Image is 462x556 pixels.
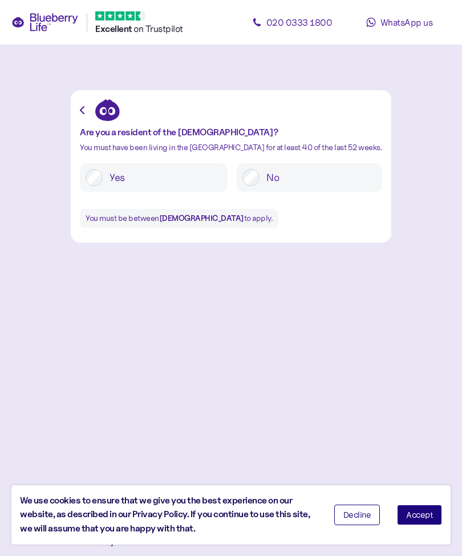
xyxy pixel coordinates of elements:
span: Excellent ️ [95,23,133,34]
button: Decline cookies [334,505,380,525]
span: on Trustpilot [133,23,183,34]
span: Decline [343,511,371,519]
span: Accept [406,511,433,519]
a: 020 0333 1800 [241,11,343,34]
div: You must be between to apply. [80,209,278,228]
div: Are you a resident of the [DEMOGRAPHIC_DATA]? [80,128,382,137]
b: [DEMOGRAPHIC_DATA] [159,213,244,223]
span: WhatsApp us [380,17,433,28]
div: We use cookies to ensure that we give you the best experience on our website, as described in our... [20,494,317,536]
a: WhatsApp us [348,11,451,34]
span: 020 0333 1800 [266,17,333,28]
label: Yes [103,169,222,186]
div: You must have been living in the [GEOGRAPHIC_DATA] for at least 40 of the last 52 weeks. [80,143,382,152]
button: Accept cookies [397,505,442,525]
label: No [260,169,376,186]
